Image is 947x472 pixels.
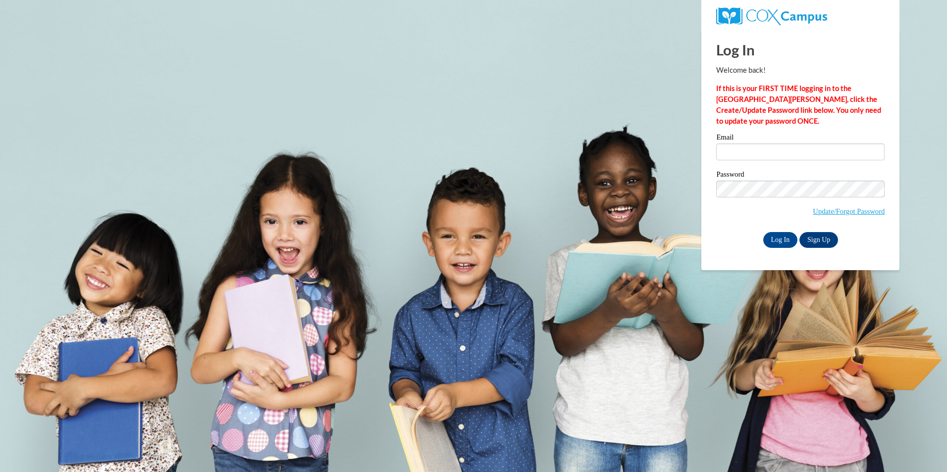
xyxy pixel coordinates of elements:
p: Welcome back! [716,65,885,76]
label: Email [716,134,885,143]
h1: Log In [716,40,885,60]
a: Sign Up [799,232,838,248]
a: COX Campus [716,11,827,20]
label: Password [716,171,885,181]
strong: If this is your FIRST TIME logging in to the [GEOGRAPHIC_DATA][PERSON_NAME], click the Create/Upd... [716,84,881,125]
img: COX Campus [716,7,827,25]
input: Log In [763,232,798,248]
a: Update/Forgot Password [813,207,885,215]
